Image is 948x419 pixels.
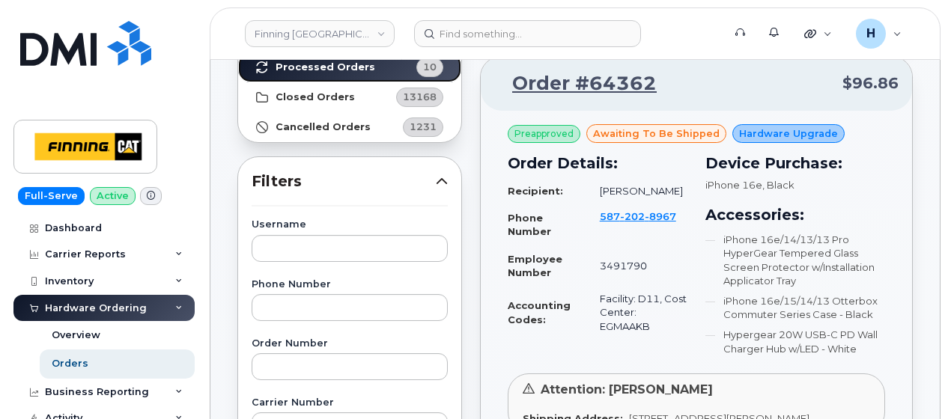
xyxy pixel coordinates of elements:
[514,127,574,141] span: Preapproved
[238,82,461,112] a: Closed Orders13168
[252,339,448,349] label: Order Number
[762,179,794,191] span: , Black
[494,70,657,97] a: Order #64362
[238,112,461,142] a: Cancelled Orders1231
[423,60,437,74] span: 10
[600,210,676,222] span: 587
[252,220,448,230] label: Username
[586,178,687,204] td: [PERSON_NAME]
[508,299,571,325] strong: Accounting Codes:
[645,210,676,222] span: 8967
[842,73,899,94] span: $96.86
[705,328,885,355] li: Hypergear 20W USB-C PD Wall Charger Hub w/LED - White
[238,52,461,82] a: Processed Orders10
[414,20,641,47] input: Find something...
[410,120,437,134] span: 1231
[620,210,645,222] span: 202
[252,171,436,192] span: Filters
[705,233,885,288] li: iPhone 16e/14/13/13 Pro HyperGear Tempered Glass Screen Protector w/Installation Applicator Tray
[276,61,375,73] strong: Processed Orders
[508,253,562,279] strong: Employee Number
[252,398,448,408] label: Carrier Number
[276,121,371,133] strong: Cancelled Orders
[508,212,551,238] strong: Phone Number
[600,210,676,236] a: 5872028967
[508,152,687,174] h3: Order Details:
[705,204,885,226] h3: Accessories:
[739,126,838,141] span: Hardware Upgrade
[276,91,355,103] strong: Closed Orders
[508,185,563,197] strong: Recipient:
[593,126,720,141] span: awaiting to be shipped
[541,382,713,397] span: Attention: [PERSON_NAME]
[403,90,437,104] span: 13168
[252,280,448,290] label: Phone Number
[866,25,875,43] span: H
[586,286,687,340] td: Facility: D11, Cost Center: EGMAAKB
[845,19,912,49] div: hakaur@dminc.com
[705,152,885,174] h3: Device Purchase:
[586,246,687,286] td: 3491790
[705,294,885,322] li: iPhone 16e/15/14/13 Otterbox Commuter Series Case - Black
[245,20,395,47] a: Finning Canada
[705,179,762,191] span: iPhone 16e
[794,19,842,49] div: Quicklinks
